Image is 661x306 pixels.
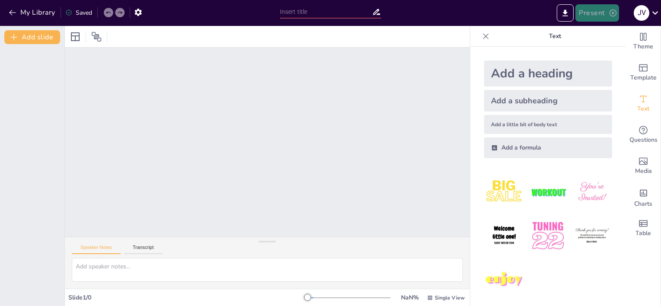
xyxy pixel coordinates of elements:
button: Add slide [4,30,60,44]
div: Add ready made slides [626,57,661,88]
img: 6.jpeg [572,216,612,256]
span: Media [635,166,652,176]
img: 3.jpeg [572,172,612,212]
span: Charts [634,199,652,209]
div: Get real-time input from your audience [626,119,661,150]
div: Change the overall theme [626,26,661,57]
div: J V [634,5,649,21]
span: Position [91,32,102,42]
img: 1.jpeg [484,172,524,212]
span: Single View [435,294,465,301]
div: Add a table [626,213,661,244]
div: NaN % [399,293,420,302]
span: Theme [633,42,653,51]
span: Questions [629,135,658,145]
div: Add a formula [484,137,612,158]
div: Add images, graphics, shapes or video [626,150,661,182]
p: Text [493,26,617,47]
button: My Library [6,6,59,19]
button: Speaker Notes [72,245,121,254]
button: Transcript [124,245,163,254]
span: Table [635,229,651,238]
img: 2.jpeg [528,172,568,212]
button: Export to PowerPoint [557,4,574,22]
button: J V [634,4,649,22]
button: Present [575,4,619,22]
div: Add text boxes [626,88,661,119]
div: Saved [65,9,92,17]
div: Add a subheading [484,90,612,112]
img: 4.jpeg [484,216,524,256]
img: 5.jpeg [528,216,568,256]
div: Add a little bit of body text [484,115,612,134]
span: Text [637,104,649,114]
div: Add a heading [484,61,612,86]
div: Layout [68,30,82,44]
div: Add charts and graphs [626,182,661,213]
img: 7.jpeg [484,260,524,300]
span: Template [630,73,657,83]
input: Insert title [280,6,372,18]
div: Slide 1 / 0 [68,293,308,302]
